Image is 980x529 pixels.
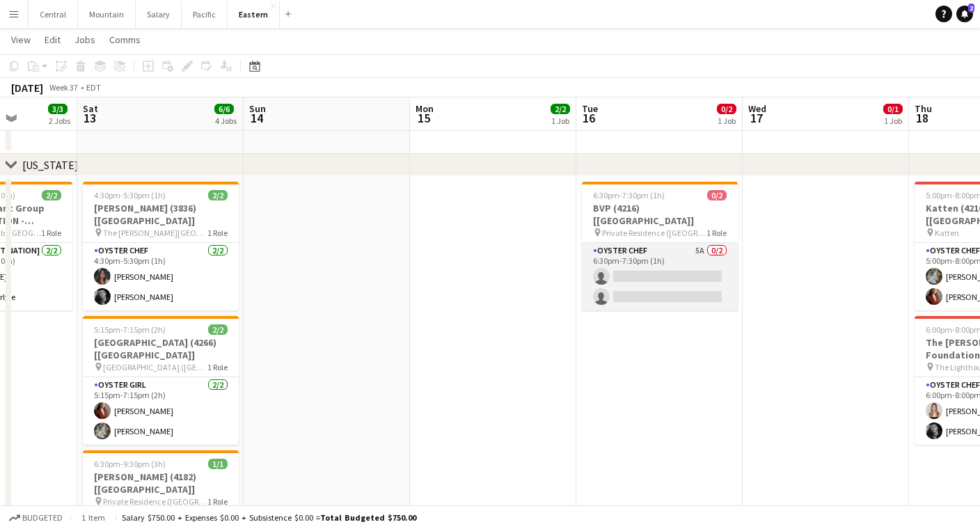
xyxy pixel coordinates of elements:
app-card-role: Oyster Chef5A0/26:30pm-7:30pm (1h) [582,243,738,310]
span: Comms [109,33,141,46]
div: 1 Job [718,116,736,126]
span: 0/2 [707,190,727,200]
a: 2 [956,6,973,22]
span: 2/2 [208,324,228,335]
span: Katten [935,228,959,238]
app-job-card: 6:30pm-7:30pm (1h)0/2BVP (4216) [[GEOGRAPHIC_DATA]] Private Residence ([GEOGRAPHIC_DATA], [GEOGRA... [582,182,738,310]
span: Week 37 [46,82,81,93]
h3: BVP (4216) [[GEOGRAPHIC_DATA]] [582,202,738,227]
span: 6:30pm-7:30pm (1h) [593,190,665,200]
app-job-card: 5:15pm-7:15pm (2h)2/2[GEOGRAPHIC_DATA] (4266) [[GEOGRAPHIC_DATA]] [GEOGRAPHIC_DATA] ([GEOGRAPHIC_... [83,316,239,445]
a: Comms [104,31,146,49]
span: 16 [580,110,598,126]
span: 1 item [77,512,110,523]
button: Mountain [78,1,136,28]
span: 2 [968,3,974,13]
span: 3/3 [48,104,68,114]
span: 2/2 [208,190,228,200]
button: Pacific [182,1,228,28]
span: 1 Role [207,362,228,372]
a: View [6,31,36,49]
a: Jobs [69,31,101,49]
span: 2/2 [551,104,570,114]
span: 18 [912,110,932,126]
span: 13 [81,110,98,126]
span: Thu [915,102,932,115]
span: 6:30pm-9:30pm (3h) [94,459,166,469]
span: Sat [83,102,98,115]
h3: [GEOGRAPHIC_DATA] (4266) [[GEOGRAPHIC_DATA]] [83,336,239,361]
span: View [11,33,31,46]
app-card-role: Oyster Girl2/25:15pm-7:15pm (2h)[PERSON_NAME][PERSON_NAME] [83,377,239,445]
span: Total Budgeted $750.00 [320,512,416,523]
span: Private Residence ([GEOGRAPHIC_DATA], [GEOGRAPHIC_DATA]) [602,228,706,238]
span: 0/1 [883,104,903,114]
span: 1/1 [208,459,228,469]
span: Edit [45,33,61,46]
app-card-role: Oyster Chef2/24:30pm-5:30pm (1h)[PERSON_NAME][PERSON_NAME] [83,243,239,310]
app-job-card: 4:30pm-5:30pm (1h)2/2[PERSON_NAME] (3836) [[GEOGRAPHIC_DATA]] The [PERSON_NAME][GEOGRAPHIC_DATA] ... [83,182,239,310]
div: EDT [86,82,101,93]
div: 4 Jobs [215,116,237,126]
span: 6/6 [214,104,234,114]
div: [US_STATE] [22,158,79,172]
div: 1 Job [551,116,569,126]
span: 17 [746,110,766,126]
button: Central [29,1,78,28]
span: Budgeted [22,513,63,523]
button: Budgeted [7,510,65,526]
div: 1 Job [884,116,902,126]
span: 1 Role [207,496,228,507]
span: Wed [748,102,766,115]
span: 4:30pm-5:30pm (1h) [94,190,166,200]
span: [GEOGRAPHIC_DATA] ([GEOGRAPHIC_DATA], [GEOGRAPHIC_DATA]) [103,362,207,372]
span: Sun [249,102,266,115]
span: The [PERSON_NAME][GEOGRAPHIC_DATA] ([GEOGRAPHIC_DATA], [GEOGRAPHIC_DATA]) [103,228,207,238]
div: Salary $750.00 + Expenses $0.00 + Subsistence $0.00 = [122,512,416,523]
span: 1 Role [706,228,727,238]
span: Tue [582,102,598,115]
div: 2 Jobs [49,116,70,126]
span: 0/2 [717,104,736,114]
h3: [PERSON_NAME] (4182) [[GEOGRAPHIC_DATA]] [83,471,239,496]
span: 1 Role [207,228,228,238]
span: 1 Role [41,228,61,238]
span: 2/2 [42,190,61,200]
span: 5:15pm-7:15pm (2h) [94,324,166,335]
button: Eastern [228,1,280,28]
a: Edit [39,31,66,49]
span: Mon [416,102,434,115]
span: Private Residence ([GEOGRAPHIC_DATA], [GEOGRAPHIC_DATA]) [103,496,207,507]
h3: [PERSON_NAME] (3836) [[GEOGRAPHIC_DATA]] [83,202,239,227]
div: [DATE] [11,81,43,95]
span: Jobs [74,33,95,46]
span: 15 [413,110,434,126]
button: Salary [136,1,182,28]
span: 14 [247,110,266,126]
